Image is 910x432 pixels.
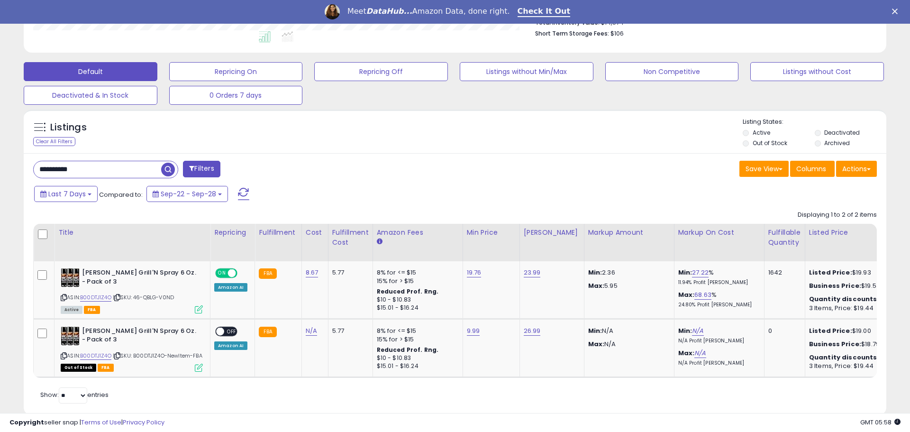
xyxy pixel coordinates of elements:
[809,228,891,238] div: Listed Price
[518,7,571,17] a: Check It Out
[82,327,197,347] b: [PERSON_NAME] Grill'N Spray 6 Oz. - Pack of 3
[790,161,835,177] button: Columns
[678,349,695,358] b: Max:
[753,129,770,137] label: Active
[809,362,888,370] div: 3 Items, Price: $19.44
[535,29,609,37] b: Short Term Storage Fees:
[768,327,798,335] div: 0
[123,418,164,427] a: Privacy Policy
[61,364,96,372] span: All listings that are currently out of stock and unavailable for purchase on Amazon
[61,327,80,346] img: 51ATsB8qeIL._SL40_.jpg
[678,290,695,299] b: Max:
[332,228,369,248] div: Fulfillment Cost
[809,268,888,277] div: $19.93
[678,291,757,308] div: %
[84,306,100,314] span: FBA
[809,353,888,362] div: :
[306,268,318,277] a: 8.67
[332,268,365,277] div: 5.77
[739,161,789,177] button: Save View
[377,238,382,246] small: Amazon Fees.
[588,340,667,349] p: N/A
[678,268,692,277] b: Min:
[58,228,206,238] div: Title
[40,390,109,399] span: Show: entries
[467,268,482,277] a: 19.76
[588,281,605,290] strong: Max:
[259,268,276,279] small: FBA
[214,228,251,238] div: Repricing
[678,338,757,344] p: N/A Profit [PERSON_NAME]
[809,281,861,290] b: Business Price:
[80,352,111,360] a: B00DTJ1Z4O
[50,121,87,134] h5: Listings
[694,290,711,300] a: 68.63
[809,294,877,303] b: Quantity discounts
[750,62,884,81] button: Listings without Cost
[768,228,801,248] div: Fulfillable Quantity
[61,268,80,287] img: 51ATsB8qeIL._SL40_.jpg
[259,327,276,337] small: FBA
[214,283,247,292] div: Amazon AI
[809,340,888,349] div: $18.79
[588,228,670,238] div: Markup Amount
[259,228,297,238] div: Fulfillment
[325,4,340,19] img: Profile image for Georgie
[377,287,439,295] b: Reduced Prof. Rng.
[467,326,480,336] a: 9.99
[588,340,605,349] strong: Max:
[214,341,247,350] div: Amazon AI
[524,326,541,336] a: 26.99
[694,349,706,358] a: N/A
[98,364,114,372] span: FBA
[113,352,202,359] span: | SKU: B00DTJ1Z4O-NewItem-FBA
[588,268,602,277] strong: Min:
[768,268,798,277] div: 1642
[48,189,86,199] span: Last 7 Days
[113,294,174,301] span: | SKU: 46-QBLG-V0ND
[824,129,860,137] label: Deactivated
[216,269,228,277] span: ON
[377,268,455,277] div: 8% for <= $15
[377,362,455,370] div: $15.01 - $16.24
[809,353,877,362] b: Quantity discounts
[524,228,580,238] div: [PERSON_NAME]
[678,302,757,308] p: 24.80% Profit [PERSON_NAME]
[306,228,324,238] div: Cost
[81,418,121,427] a: Terms of Use
[678,279,757,286] p: 11.94% Profit [PERSON_NAME]
[332,327,365,335] div: 5.77
[605,62,739,81] button: Non Competitive
[809,268,852,277] b: Listed Price:
[9,418,164,427] div: seller snap | |
[460,62,593,81] button: Listings without Min/Max
[809,282,888,290] div: $19.53
[610,29,624,38] span: $106
[692,268,709,277] a: 27.22
[809,304,888,313] div: 3 Items, Price: $19.44
[24,86,157,105] button: Deactivated & In Stock
[892,9,901,14] div: Close
[61,327,203,371] div: ASIN:
[588,282,667,290] p: 5.95
[366,7,412,16] i: DataHub...
[82,268,197,288] b: [PERSON_NAME] Grill'N Spray 6 Oz. - Pack of 3
[798,211,877,220] div: Displaying 1 to 2 of 2 items
[377,335,455,344] div: 15% for > $15
[377,354,455,362] div: $10 - $10.83
[314,62,448,81] button: Repricing Off
[588,327,667,335] p: N/A
[809,327,888,335] div: $19.00
[61,306,82,314] span: All listings currently available for purchase on Amazon
[377,228,459,238] div: Amazon Fees
[860,418,901,427] span: 2025-10-6 05:58 GMT
[692,326,703,336] a: N/A
[753,139,787,147] label: Out of Stock
[809,340,861,349] b: Business Price:
[169,86,303,105] button: 0 Orders 7 days
[169,62,303,81] button: Repricing On
[796,164,826,174] span: Columns
[524,268,541,277] a: 23.99
[824,139,850,147] label: Archived
[183,161,220,177] button: Filters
